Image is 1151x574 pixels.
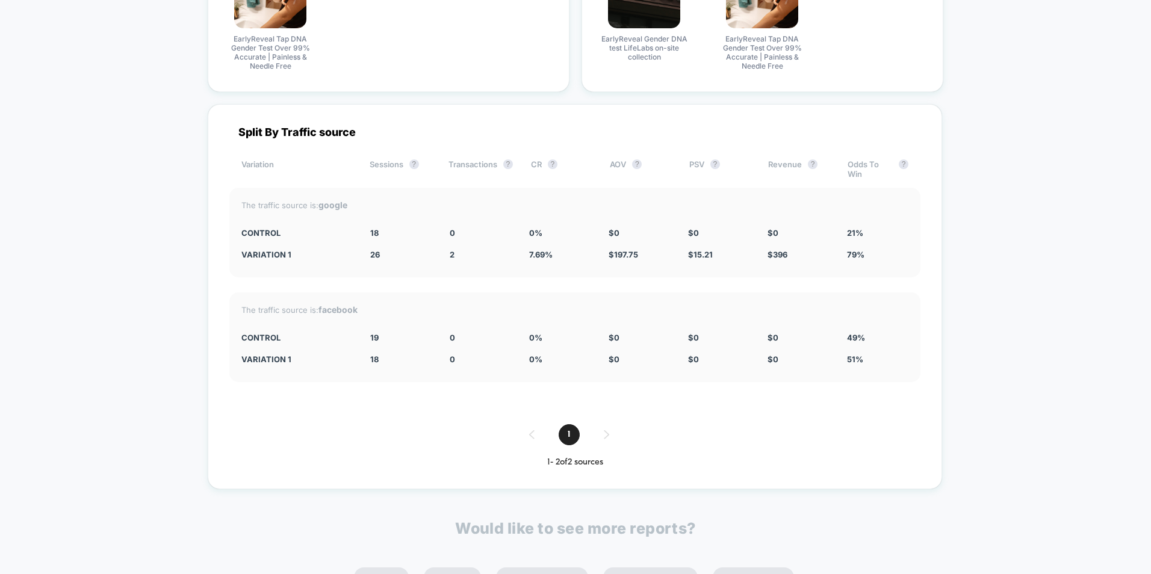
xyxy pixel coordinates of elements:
button: ? [808,159,817,169]
span: 0 [450,354,455,364]
div: 1 - 2 of 2 sources [229,457,920,468]
div: 21% [847,228,908,238]
span: $ 0 [609,354,619,364]
div: Sessions [370,159,430,179]
span: $ 197.75 [609,250,638,259]
span: 7.69 % [529,250,553,259]
span: $ 0 [688,333,699,342]
span: 18 [370,354,379,364]
div: CONTROL [241,333,352,342]
div: Variation [241,159,352,179]
div: Transactions [448,159,513,179]
span: $ 0 [609,333,619,342]
span: 26 [370,250,380,259]
div: Odds To Win [848,159,908,179]
span: 0 [450,333,455,342]
span: 0 [450,228,455,238]
strong: facebook [318,304,358,315]
span: $ 0 [609,228,619,238]
span: $ 0 [768,354,778,364]
span: 0 % [529,333,542,342]
div: The traffic source is: [241,304,908,315]
span: $ 15.21 [688,250,713,259]
div: Variation 1 [241,354,352,364]
div: 51% [847,354,908,364]
div: Revenue [768,159,829,179]
span: $ 0 [768,228,778,238]
div: Variation 1 [241,250,352,259]
span: 0 % [529,228,542,238]
button: ? [503,159,513,169]
button: ? [710,159,720,169]
span: 2 [450,250,455,259]
span: 18 [370,228,379,238]
div: Split By Traffic source [229,126,920,138]
div: AOV [610,159,671,179]
button: ? [899,159,908,169]
button: ? [548,159,557,169]
span: $ 0 [768,333,778,342]
div: The traffic source is: [241,200,908,210]
div: PSV [689,159,750,179]
div: 79% [847,250,908,259]
span: $ 396 [768,250,787,259]
span: EarlyReveal Gender DNA test LifeLabs on-site collection [599,34,689,61]
span: 1 [559,424,580,445]
span: EarlyReveal Tap DNA Gender Test Over 99% Accurate | Painless & Needle Free [225,34,315,70]
span: EarlyReveal Tap DNA Gender Test Over 99% Accurate | Painless & Needle Free [717,34,807,70]
button: ? [632,159,642,169]
strong: google [318,200,347,210]
span: $ 0 [688,228,699,238]
div: 49% [847,333,908,342]
p: Would like to see more reports? [455,519,696,537]
span: $ 0 [688,354,699,364]
span: 19 [370,333,379,342]
span: 0 % [529,354,542,364]
div: CONTROL [241,228,352,238]
button: ? [409,159,419,169]
div: CR [531,159,592,179]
